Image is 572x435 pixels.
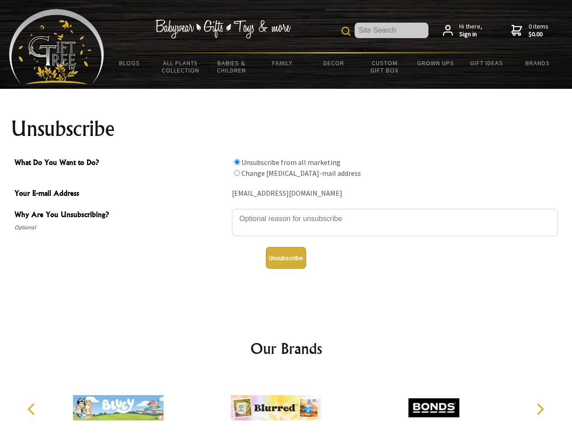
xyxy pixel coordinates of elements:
div: [EMAIL_ADDRESS][DOMAIN_NAME] [232,187,558,201]
input: Site Search [355,23,428,38]
img: Babyware - Gifts - Toys and more... [9,9,104,84]
a: Custom Gift Box [359,53,410,80]
a: Babies & Children [206,53,257,80]
button: Next [530,399,550,419]
img: Babywear - Gifts - Toys & more [155,19,291,39]
label: Change [MEDICAL_DATA]-mail address [241,169,361,178]
img: product search [341,27,351,36]
a: Gift Ideas [461,53,512,72]
a: 0 items$0.00 [511,23,548,39]
input: What Do You Want to Do? [234,170,240,176]
a: Decor [308,53,359,72]
button: Previous [23,399,43,419]
a: Grown Ups [410,53,461,72]
a: Family [257,53,308,72]
strong: $0.00 [529,30,548,39]
a: All Plants Collection [155,53,207,80]
h1: Unsubscribe [11,118,562,140]
span: What Do You Want to Do? [14,157,227,170]
strong: Sign in [459,30,482,39]
span: Hi there, [459,23,482,39]
span: Your E-mail Address [14,188,227,201]
a: Brands [512,53,563,72]
span: Why Are You Unsubscribing? [14,209,227,222]
h2: Our Brands [18,338,554,359]
label: Unsubscribe from all marketing [241,158,341,167]
textarea: Why Are You Unsubscribing? [232,209,558,236]
a: Hi there,Sign in [443,23,482,39]
input: What Do You Want to Do? [234,159,240,165]
button: Unsubscribe [266,247,306,269]
a: BLOGS [104,53,155,72]
span: Optional [14,222,227,233]
span: 0 items [529,22,548,39]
